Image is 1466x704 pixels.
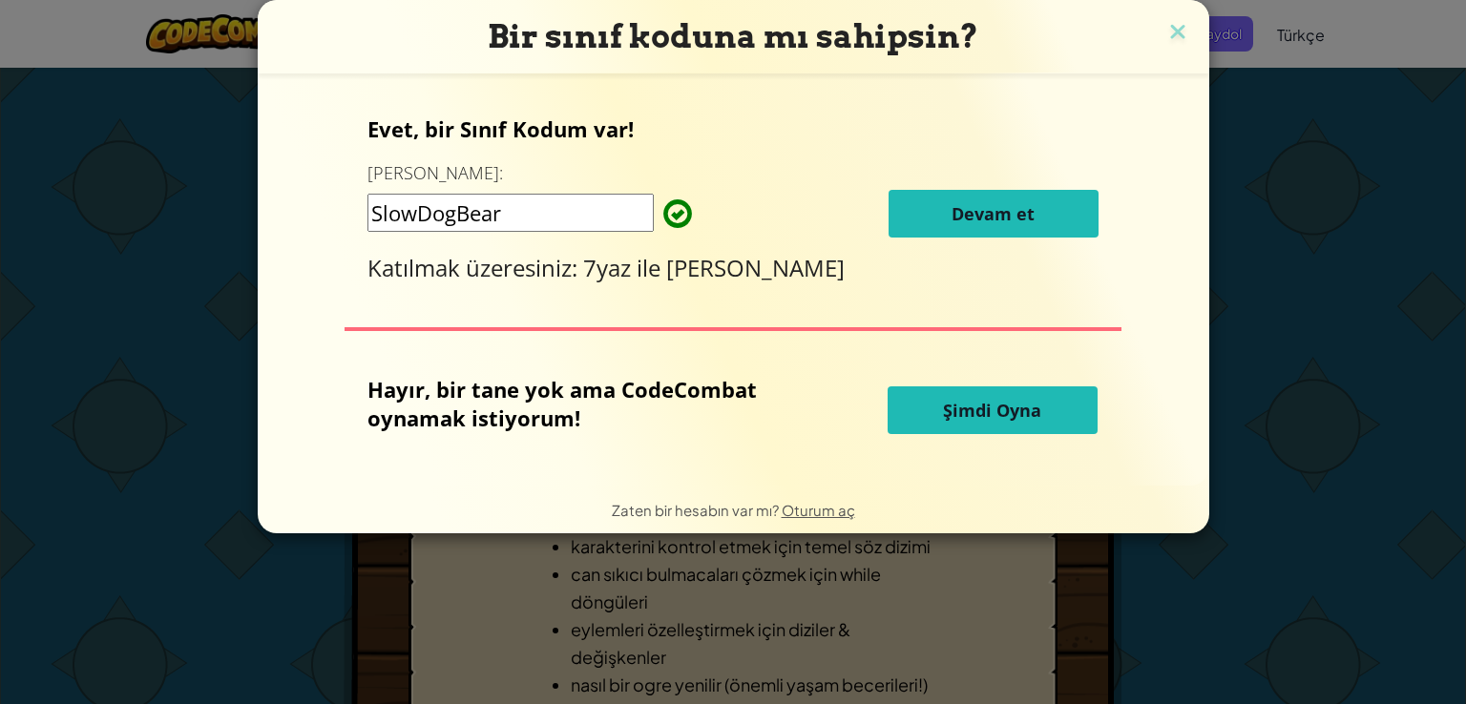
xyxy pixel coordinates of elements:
span: Bir sınıf koduna mı sahipsin? [488,17,978,55]
span: Şimdi Oyna [943,399,1041,422]
button: Şimdi Oyna [888,386,1098,434]
span: Zaten bir hesabın var mı? [612,501,782,519]
p: Hayır, bir tane yok ama CodeCombat oynamak istiyorum! [367,375,791,432]
p: Evet, bir Sınıf Kodum var! [367,114,1099,143]
span: Devam et [952,202,1035,225]
img: close icon [1165,19,1190,48]
label: [PERSON_NAME]: [367,161,503,185]
span: Katılmak üzeresiniz: [367,252,583,283]
a: Oturum aç [782,501,855,519]
button: Devam et [889,190,1099,238]
span: [PERSON_NAME] [666,252,845,283]
span: ile [637,252,666,283]
span: 7yaz [583,252,637,283]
